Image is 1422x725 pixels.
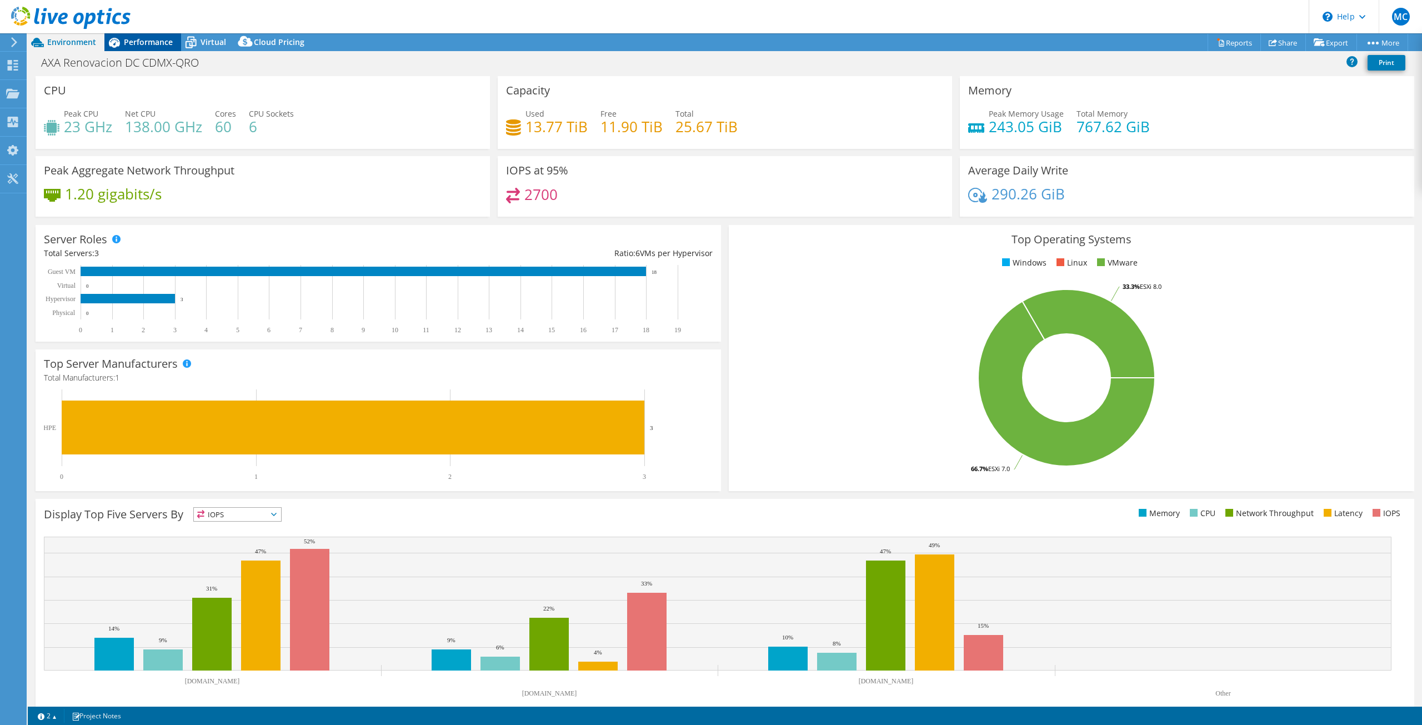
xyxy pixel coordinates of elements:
[30,709,64,723] a: 2
[880,548,891,554] text: 47%
[448,473,452,481] text: 2
[548,326,555,334] text: 15
[423,326,429,334] text: 11
[989,108,1064,119] span: Peak Memory Usage
[254,473,258,481] text: 1
[392,326,398,334] text: 10
[44,358,178,370] h3: Top Server Manufacturers
[362,326,365,334] text: 9
[524,188,558,201] h4: 2700
[201,37,226,47] span: Virtual
[267,326,271,334] text: 6
[111,326,114,334] text: 1
[447,637,455,643] text: 9%
[44,372,713,384] h4: Total Manufacturers:
[859,677,914,685] text: [DOMAIN_NAME]
[254,37,304,47] span: Cloud Pricing
[485,326,492,334] text: 13
[1076,108,1128,119] span: Total Memory
[181,297,183,302] text: 3
[108,625,119,632] text: 14%
[1136,507,1180,519] li: Memory
[992,188,1065,200] h4: 290.26 GiB
[580,326,587,334] text: 16
[60,473,63,481] text: 0
[517,326,524,334] text: 14
[641,580,652,587] text: 33%
[1356,34,1408,51] a: More
[249,108,294,119] span: CPU Sockets
[506,84,550,97] h3: Capacity
[115,372,119,383] span: 1
[999,257,1047,269] li: Windows
[600,108,617,119] span: Free
[215,108,236,119] span: Cores
[675,121,738,133] h4: 25.67 TiB
[173,326,177,334] text: 3
[737,233,1406,246] h3: Top Operating Systems
[65,188,162,200] h4: 1.20 gigabits/s
[635,248,640,258] span: 6
[1208,34,1261,51] a: Reports
[1392,8,1410,26] span: MC
[454,326,461,334] text: 12
[159,637,167,643] text: 9%
[600,121,663,133] h4: 11.90 TiB
[1054,257,1087,269] li: Linux
[506,164,568,177] h3: IOPS at 95%
[1094,257,1138,269] li: VMware
[44,233,107,246] h3: Server Roles
[236,326,239,334] text: 5
[968,84,1012,97] h3: Memory
[1260,34,1306,51] a: Share
[44,84,66,97] h3: CPU
[304,538,315,544] text: 52%
[46,295,76,303] text: Hypervisor
[44,164,234,177] h3: Peak Aggregate Network Throughput
[206,585,217,592] text: 31%
[64,709,129,723] a: Project Notes
[124,37,173,47] span: Performance
[1368,55,1405,71] a: Print
[79,326,82,334] text: 0
[47,37,96,47] span: Environment
[833,640,841,647] text: 8%
[525,108,544,119] span: Used
[52,309,75,317] text: Physical
[675,108,694,119] span: Total
[43,424,56,432] text: HPE
[1076,121,1150,133] h4: 767.62 GiB
[643,473,646,481] text: 3
[57,282,76,289] text: Virtual
[64,121,112,133] h4: 23 GHz
[1123,282,1140,291] tspan: 33.3%
[978,622,989,629] text: 15%
[594,649,602,656] text: 4%
[1187,507,1215,519] li: CPU
[1305,34,1357,51] a: Export
[255,548,266,554] text: 47%
[1370,507,1400,519] li: IOPS
[215,121,236,133] h4: 60
[650,424,653,431] text: 3
[86,311,89,316] text: 0
[1223,507,1314,519] li: Network Throughput
[674,326,681,334] text: 19
[185,677,240,685] text: [DOMAIN_NAME]
[652,269,657,275] text: 18
[1140,282,1161,291] tspan: ESXi 8.0
[86,283,89,289] text: 0
[249,121,294,133] h4: 6
[643,326,649,334] text: 18
[929,542,940,548] text: 49%
[1323,12,1333,22] svg: \n
[194,508,281,521] span: IOPS
[204,326,208,334] text: 4
[125,108,156,119] span: Net CPU
[36,57,216,69] h1: AXA Renovacion DC CDMX-QRO
[988,464,1010,473] tspan: ESXi 7.0
[331,326,334,334] text: 8
[543,605,554,612] text: 22%
[94,248,99,258] span: 3
[989,121,1064,133] h4: 243.05 GiB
